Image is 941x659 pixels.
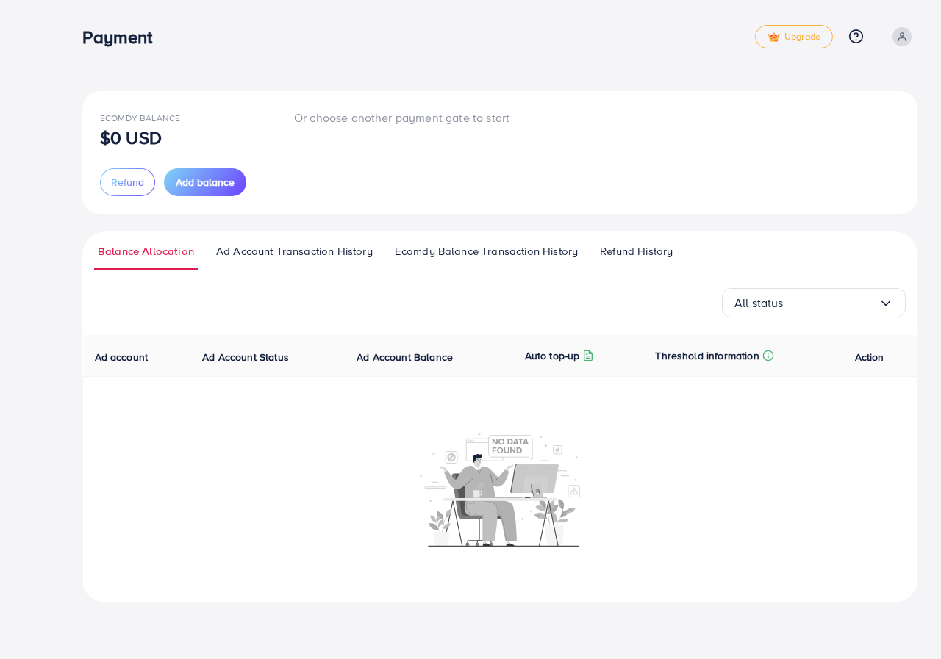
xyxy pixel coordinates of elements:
span: Ad Account Balance [357,350,453,364]
div: Search for option [722,288,906,317]
img: tick [768,32,780,43]
button: Add balance [164,168,246,196]
span: Refund History [600,243,673,259]
span: Ad account [95,350,149,364]
span: Add balance [176,175,235,190]
span: Ecomdy Balance [100,112,180,124]
button: Refund [100,168,155,196]
p: $0 USD [100,129,162,146]
span: Action [855,350,884,364]
p: Threshold information [655,347,759,364]
p: Or choose another payment gate to start [294,109,509,126]
span: Ad Account Transaction History [216,243,373,259]
span: Balance Allocation [98,243,194,259]
span: Ad Account Status [202,350,289,364]
span: All status [734,292,784,314]
h3: Payment [82,26,164,48]
span: Refund [111,175,144,190]
a: tickUpgrade [755,25,833,48]
input: Search for option [784,292,879,314]
p: Auto top-up [525,347,580,364]
span: Ecomdy Balance Transaction History [395,243,578,259]
span: Upgrade [768,32,820,43]
img: No account [420,431,580,547]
